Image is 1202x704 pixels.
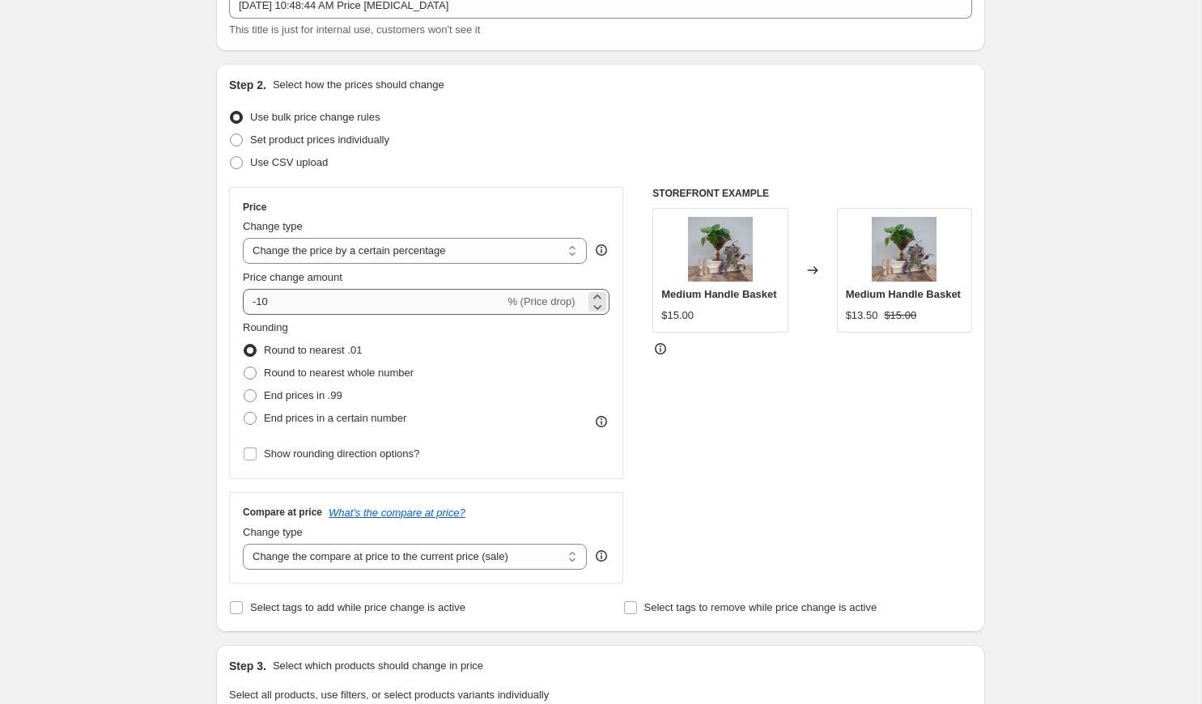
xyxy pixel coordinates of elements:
[250,601,465,613] span: Select tags to add while price change is active
[243,220,303,232] span: Change type
[329,507,465,519] button: What's the compare at price?
[243,526,303,538] span: Change type
[250,111,380,123] span: Use bulk price change rules
[250,156,328,168] span: Use CSV upload
[250,134,389,146] span: Set product prices individually
[264,367,414,379] span: Round to nearest whole number
[688,217,753,282] img: TestImage-2-2000_80x.jpg
[264,344,362,356] span: Round to nearest .01
[872,217,937,282] img: TestImage-2-2000_80x.jpg
[593,548,609,564] div: help
[229,77,266,93] h2: Step 2.
[229,689,549,701] span: Select all products, use filters, or select products variants individually
[243,321,288,333] span: Rounding
[273,77,444,93] p: Select how the prices should change
[593,242,609,258] div: help
[884,307,916,324] strike: $15.00
[264,412,406,424] span: End prices in a certain number
[243,271,342,283] span: Price change amount
[229,658,266,674] h2: Step 3.
[273,658,483,674] p: Select which products should change in price
[661,288,776,300] span: Medium Handle Basket
[652,187,972,200] h6: STOREFRONT EXAMPLE
[264,447,419,460] span: Show rounding direction options?
[243,506,322,519] h3: Compare at price
[846,307,878,324] div: $13.50
[661,307,694,324] div: $15.00
[243,289,504,315] input: -15
[264,389,342,401] span: End prices in .99
[229,23,480,36] span: This title is just for internal use, customers won't see it
[846,288,961,300] span: Medium Handle Basket
[243,201,266,214] h3: Price
[644,601,877,613] span: Select tags to remove while price change is active
[508,295,575,307] span: % (Price drop)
